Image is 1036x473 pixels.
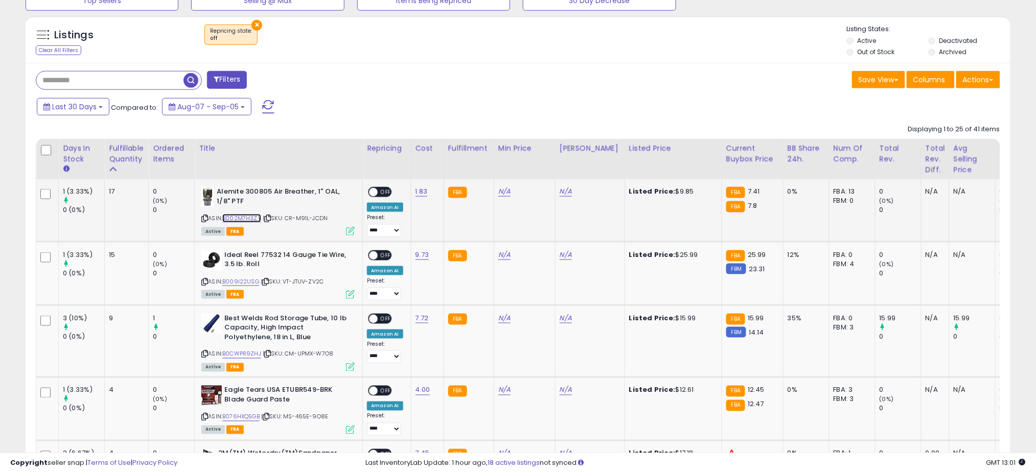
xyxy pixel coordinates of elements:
[367,277,403,300] div: Preset:
[880,197,894,205] small: (0%)
[63,143,100,164] div: Days In Stock
[498,385,511,395] a: N/A
[560,143,620,154] div: [PERSON_NAME]
[226,227,244,236] span: FBA
[488,458,540,467] a: 18 active listings
[926,187,941,196] div: N/A
[177,102,239,112] span: Aug-07 - Sep-05
[448,143,490,154] div: Fulfillment
[210,27,252,42] span: Repricing state :
[498,313,511,323] a: N/A
[367,413,403,436] div: Preset:
[560,250,572,260] a: N/A
[880,187,921,196] div: 0
[201,290,225,299] span: All listings currently available for purchase on Amazon
[834,250,867,259] div: FBA: 0
[153,250,194,259] div: 0
[224,250,349,272] b: Ideal Reel 77532 14 Gauge Tie Wire, 3.5 lb. Roll
[939,48,966,56] label: Archived
[749,327,764,337] span: 14.14
[201,227,225,236] span: All listings currently available for purchase on Amazon
[201,314,355,370] div: ASIN:
[153,205,194,215] div: 0
[788,250,821,259] div: 12%
[913,75,946,85] span: Columns
[378,387,394,395] span: OFF
[749,264,765,274] span: 23.31
[748,313,764,323] span: 15.99
[858,48,895,56] label: Out of Stock
[224,386,349,407] b: Eagle Tears USA ETUBR549-BRK Blade Guard Paste
[629,386,714,395] div: $12.61
[263,214,328,222] span: | SKU: CR-M91L-JCDN
[378,188,394,197] span: OFF
[788,314,821,323] div: 35%
[153,314,194,323] div: 1
[251,20,262,31] button: ×
[629,143,718,154] div: Listed Price
[153,395,167,404] small: (0%)
[880,386,921,395] div: 0
[222,350,261,359] a: B0CWPR9ZHJ
[788,386,821,395] div: 0%
[498,143,551,154] div: Min Price
[954,386,987,395] div: N/A
[748,201,757,210] span: 7.8
[87,458,131,467] a: Terms of Use
[109,187,141,196] div: 17
[63,187,104,196] div: 1 (3.33%)
[416,313,429,323] a: 7.72
[153,187,194,196] div: 0
[63,205,104,215] div: 0 (0%)
[629,186,676,196] b: Listed Price:
[954,143,991,175] div: Avg Selling Price
[448,314,467,325] small: FBA
[629,313,676,323] b: Listed Price:
[63,404,104,413] div: 0 (0%)
[261,277,324,286] span: | SKU: VT-JTUV-ZV2C
[1000,395,1014,404] small: (0%)
[263,350,333,358] span: | SKU: CM-UPMX-W7O8
[226,363,244,372] span: FBA
[199,143,358,154] div: Title
[954,314,995,323] div: 15.99
[210,35,252,42] div: off
[834,196,867,205] div: FBM: 0
[748,399,764,409] span: 12.47
[880,260,894,268] small: (0%)
[10,458,177,468] div: seller snap | |
[954,332,995,341] div: 0
[378,314,394,323] span: OFF
[956,71,1000,88] button: Actions
[37,98,109,115] button: Last 30 Days
[153,197,167,205] small: (0%)
[378,251,394,259] span: OFF
[201,187,214,207] img: 41jhw8JsjiL._SL40_.jpg
[954,250,987,259] div: N/A
[224,314,349,345] b: Best Welds Rod Storage Tube, 10 lb Capacity, High Impact Polyethylene, 18 in L, Blue
[629,250,676,259] b: Listed Price:
[834,259,867,269] div: FBM: 4
[201,314,222,334] img: 21n4oiFfO1L._SL40_.jpg
[153,260,167,268] small: (0%)
[498,250,511,260] a: N/A
[367,214,403,237] div: Preset:
[834,386,867,395] div: FBA: 3
[726,143,779,164] div: Current Buybox Price
[63,269,104,278] div: 0 (0%)
[908,125,1000,134] div: Displaying 1 to 25 of 41 items
[726,314,745,325] small: FBA
[63,386,104,395] div: 1 (3.33%)
[629,385,676,395] b: Listed Price:
[986,458,1026,467] span: 2025-10-6 13:01 GMT
[416,143,440,154] div: Cost
[847,25,1010,34] p: Listing States:
[226,425,244,434] span: FBA
[560,313,572,323] a: N/A
[222,277,259,286] a: B009I22USG
[907,71,955,88] button: Columns
[726,201,745,212] small: FBA
[365,458,1026,468] div: Last InventoryLab Update: 1 hour ago, not synced.
[880,250,921,259] div: 0
[726,386,745,397] small: FBA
